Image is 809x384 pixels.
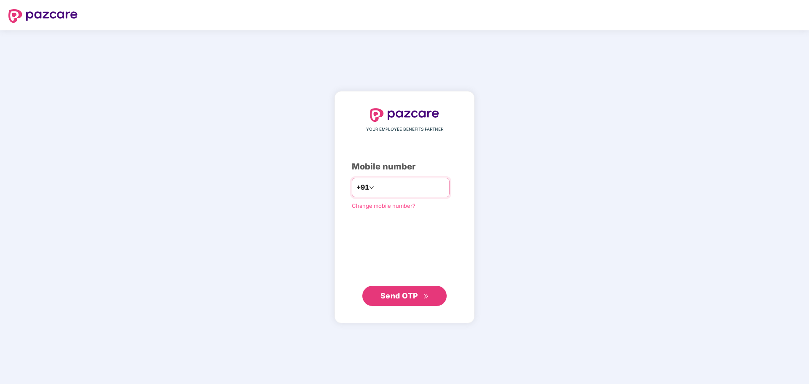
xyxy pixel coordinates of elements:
[370,108,439,122] img: logo
[352,160,457,173] div: Mobile number
[352,202,415,209] a: Change mobile number?
[362,286,447,306] button: Send OTPdouble-right
[380,291,418,300] span: Send OTP
[356,182,369,193] span: +91
[366,126,443,133] span: YOUR EMPLOYEE BENEFITS PARTNER
[369,185,374,190] span: down
[8,9,78,23] img: logo
[423,294,429,299] span: double-right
